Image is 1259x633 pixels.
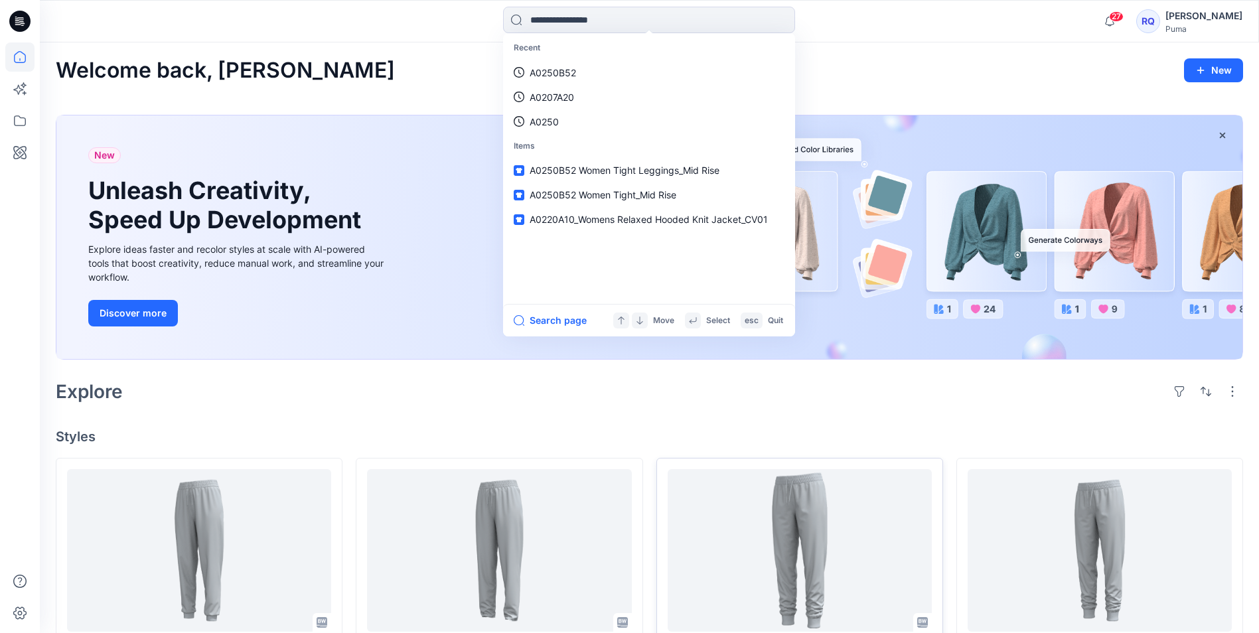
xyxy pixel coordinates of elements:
[506,134,792,159] p: Items
[88,176,367,234] h1: Unleash Creativity, Speed Up Development
[1165,24,1242,34] div: Puma
[1136,9,1160,33] div: RQ
[506,60,792,85] a: A0250B52
[745,314,759,328] p: esc
[506,158,792,182] a: A0250B52 Women Tight Leggings_Mid Rise
[768,314,783,328] p: Quit
[506,85,792,109] a: A0207A20
[506,109,792,134] a: A0250
[506,36,792,60] p: Recent
[653,314,674,328] p: Move
[530,66,576,80] p: A0250B52
[56,429,1243,445] h4: Styles
[56,58,395,83] h2: Welcome back, [PERSON_NAME]
[706,314,730,328] p: Select
[88,242,387,284] div: Explore ideas faster and recolor styles at scale with AI-powered tools that boost creativity, red...
[506,182,792,207] a: A0250B52 Women Tight_Mid Rise
[514,313,587,328] button: Search page
[88,300,178,326] button: Discover more
[530,115,559,129] p: A0250
[67,469,331,632] a: A0250K20_Womens Regular Pes Tricot Knit Pants_High Rise_Closed cuff_CV01
[367,469,631,632] a: A0250K20_Womens Regular Pes Tricot Knit Pants_High Rise_Open Hem_CV02
[56,381,123,402] h2: Explore
[506,207,792,232] a: A0220A10_Womens Relaxed Hooded Knit Jacket_CV01
[530,189,676,200] span: A0250B52 Women Tight_Mid Rise
[94,147,115,163] span: New
[968,469,1232,632] a: A0250K20_Womens Regular Pes Tricot Knit Pants_Mid Rise_Closed cuff_CV01
[530,165,719,176] span: A0250B52 Women Tight Leggings_Mid Rise
[1184,58,1243,82] button: New
[530,214,768,225] span: A0220A10_Womens Relaxed Hooded Knit Jacket_CV01
[1109,11,1124,22] span: 27
[1165,8,1242,24] div: [PERSON_NAME]
[668,469,932,632] a: A0250K20_Womens Regular Pes Tricot Knit Pants_Mid Rise_Closed cuff_CV01
[88,300,387,326] a: Discover more
[530,90,574,104] p: A0207A20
